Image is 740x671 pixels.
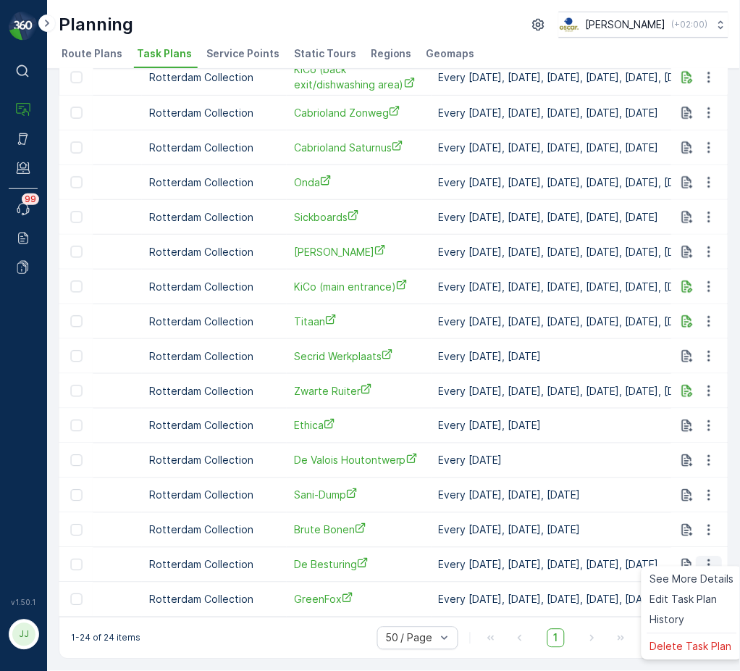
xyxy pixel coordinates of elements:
p: Every [DATE], [DATE], [DATE], [DATE], [DATE] [439,210,737,225]
div: Toggle Row Selected [71,385,83,397]
span: Service Points [206,46,279,61]
span: History [650,613,685,628]
div: Toggle Row Selected [71,525,83,536]
div: Toggle Row Selected [71,351,83,362]
p: Every [DATE], [DATE], [DATE], [DATE], [DATE], [DATE], [DATE] [439,384,737,399]
div: Toggle Row Selected [71,455,83,467]
div: Toggle Row Selected [71,177,83,188]
a: Secrid Werkplaats [294,349,424,364]
img: logo [9,12,38,41]
span: Regions [371,46,412,61]
p: Every [DATE], [DATE], [DATE] [439,488,737,503]
p: Rotterdam Collection [149,558,279,572]
a: De Besturing [294,557,424,572]
p: Every [DATE], [DATE], [DATE], [DATE], [DATE] [439,558,737,572]
div: Toggle Row Selected [71,594,83,606]
div: Toggle Row Selected [71,490,83,501]
span: 1 [547,629,565,648]
div: Toggle Row Selected [71,316,83,328]
a: Sani-Dump [294,488,424,503]
p: 99 [25,193,36,205]
a: GreenFox [294,592,424,607]
span: Static Tours [294,46,356,61]
div: Toggle Row Selected [71,559,83,571]
p: Rotterdam Collection [149,106,279,120]
p: Rotterdam Collection [149,384,279,399]
div: Toggle Row Selected [71,281,83,293]
img: basis-logo_rgb2x.png [559,17,580,33]
span: v 1.50.1 [9,599,38,607]
span: Edit Task Plan [650,593,718,607]
p: Rotterdam Collection [149,280,279,294]
p: Every [DATE] [439,454,737,468]
span: Delete Task Plan [650,640,732,654]
p: Every [DATE], [DATE], [DATE], [DATE], [DATE] [439,106,737,120]
a: Titaan [294,314,424,329]
div: Toggle Row Selected [71,142,83,154]
p: Every [DATE], [DATE], [DATE], [DATE], [DATE] [439,593,737,607]
a: Sickboards [294,209,424,225]
p: Rotterdam Collection [149,488,279,503]
p: Every [DATE], [DATE] [439,349,737,364]
div: Toggle Row Selected [71,212,83,223]
a: See More Details [644,570,740,590]
a: Edit Task Plan [644,590,740,610]
a: KiCo (back exit/dishwashing area) [294,62,424,92]
p: Every [DATE], [DATE], [DATE], [DATE], [DATE], [DATE], [DATE] [439,175,737,190]
button: [PERSON_NAME](+02:00) [559,12,728,38]
p: Every [DATE], [DATE], [DATE], [DATE], [DATE] [439,141,737,155]
div: Toggle Row Selected [71,107,83,119]
a: Onda [294,175,424,190]
div: JJ [12,623,35,646]
p: Every [DATE], [DATE], [DATE], [DATE], [DATE], [DATE], [DATE] [439,314,737,329]
p: Every [DATE], [DATE], [DATE], [DATE], [DATE], [DATE], [DATE] [439,70,737,85]
div: Toggle Row Selected [71,72,83,83]
p: Rotterdam Collection [149,245,279,259]
p: Every [DATE], [DATE], [DATE], [DATE], [DATE], [DATE], [DATE] [439,245,737,259]
p: Rotterdam Collection [149,175,279,190]
p: Rotterdam Collection [149,454,279,468]
span: Geomaps [426,46,475,61]
p: [PERSON_NAME] [586,17,666,32]
div: Toggle Row Selected [71,420,83,432]
p: Rotterdam Collection [149,70,279,85]
button: JJ [9,610,38,659]
div: Toggle Row Selected [71,246,83,258]
span: Route Plans [62,46,122,61]
a: Cabrioland Zonweg [294,105,424,120]
a: Zwarte Ruiter [294,383,424,399]
a: Cabrioland Saturnus [294,140,424,155]
span: See More Details [650,572,734,587]
a: Giorgio Rosa [294,244,424,259]
p: Every [DATE], [DATE], [DATE] [439,523,737,538]
p: Rotterdam Collection [149,593,279,607]
a: KiCo (main entrance) [294,279,424,294]
p: Rotterdam Collection [149,523,279,538]
a: De Valois Houtontwerp [294,453,424,468]
p: Rotterdam Collection [149,419,279,433]
a: 99 [9,195,38,224]
a: Ethica [294,418,424,433]
span: [PERSON_NAME] [294,244,424,259]
p: 1-24 of 24 items [71,633,140,644]
p: Rotterdam Collection [149,141,279,155]
p: Every [DATE], [DATE] [439,419,737,433]
a: Brute Bonen [294,522,424,538]
span: Task Plans [137,46,192,61]
p: ( +02:00 ) [672,19,708,30]
p: Planning [59,13,133,36]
